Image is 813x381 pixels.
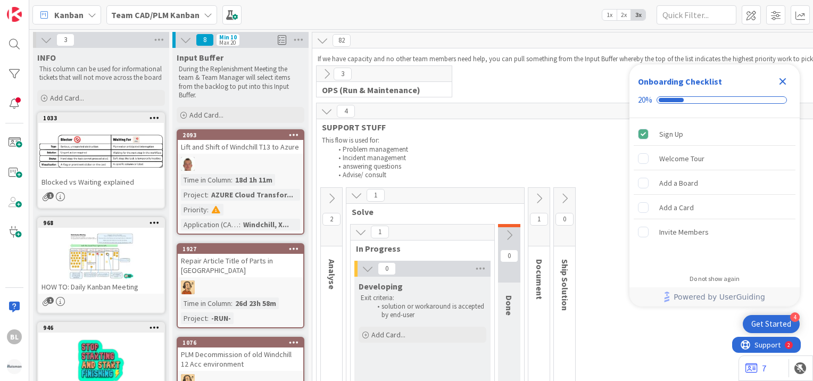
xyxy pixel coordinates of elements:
[182,245,303,253] div: 1927
[233,297,279,309] div: 26d 23h 58m
[743,315,800,333] div: Open Get Started checklist, remaining modules: 4
[178,157,303,171] div: TJ
[337,105,355,118] span: 4
[178,347,303,371] div: PLM Decommission of old Windchill 12 Acc environment
[367,189,385,202] span: 1
[181,297,231,309] div: Time in Column
[178,130,303,140] div: 2093
[209,189,296,201] div: AZURE Cloud Transfor...
[177,52,223,63] span: Input Buffer
[219,40,236,45] div: Max 20
[181,157,195,171] img: TJ
[333,34,351,47] span: 82
[631,10,645,20] span: 3x
[43,114,164,122] div: 1033
[181,312,207,324] div: Project
[189,110,223,120] span: Add Card...
[7,7,22,22] img: Visit kanbanzone.com
[602,10,617,20] span: 1x
[39,65,163,82] p: This column can be used for informational tickets that will not move across the board
[745,362,766,375] a: 7
[178,254,303,277] div: Repair Article Title of Parts in [GEOGRAPHIC_DATA]
[38,175,164,189] div: Blocked vs Waiting explained
[659,226,709,238] div: Invite Members
[178,338,303,347] div: 1076
[178,244,303,254] div: 1927
[111,10,200,20] b: Team CAD/PLM Kanban
[634,220,795,244] div: Invite Members is incomplete.
[196,34,214,46] span: 8
[371,330,405,339] span: Add Card...
[504,295,515,316] span: Done
[50,93,84,103] span: Add Card...
[209,312,234,324] div: -RUN-
[219,35,237,40] div: Min 10
[181,219,239,230] div: Application (CAD/PLM)
[38,113,164,189] div: 1033Blocked vs Waiting explained
[634,171,795,195] div: Add a Board is incomplete.
[231,174,233,186] span: :
[178,280,303,294] div: RH
[534,259,545,300] span: Document
[638,75,722,88] div: Onboarding Checklist
[659,201,694,214] div: Add a Card
[629,287,800,307] div: Footer
[231,297,233,309] span: :
[178,140,303,154] div: Lift and Shift of Windchill T13 to Azure
[179,65,302,100] p: During the Replenishment Meeting the team & Team Manager will select items from the backlog to pu...
[634,196,795,219] div: Add a Card is incomplete.
[674,291,765,303] span: Powered by UserGuiding
[635,287,794,307] a: Powered by UserGuiding
[629,118,800,268] div: Checklist items
[638,95,791,105] div: Checklist progress: 20%
[43,324,164,332] div: 946
[790,312,800,322] div: 4
[56,34,74,46] span: 3
[207,189,209,201] span: :
[352,206,511,217] span: Solve
[334,68,352,80] span: 3
[182,339,303,346] div: 1076
[240,219,292,230] div: Windchill, X...
[327,259,337,289] span: Analyse
[181,204,207,216] div: Priority
[182,131,303,139] div: 2093
[178,244,303,277] div: 1927Repair Article Title of Parts in [GEOGRAPHIC_DATA]
[361,294,484,302] p: Exit criteria:
[239,219,240,230] span: :
[38,218,164,228] div: 968
[500,250,518,262] span: 0
[659,152,704,165] div: Welcome Tour
[371,302,485,320] li: solution or workaround is accepted by end-user
[617,10,631,20] span: 2x
[47,192,54,199] span: 1
[38,280,164,294] div: HOW TO: Daily Kanban Meeting
[657,5,736,24] input: Quick Filter...
[43,219,164,227] div: 968
[233,174,275,186] div: 18d 1h 11m
[560,259,570,311] span: Ship Solution
[634,122,795,146] div: Sign Up is complete.
[378,262,396,275] span: 0
[54,9,84,21] span: Kanban
[38,218,164,294] div: 968HOW TO: Daily Kanban Meeting
[322,85,438,95] span: OPS (Run & Maintenance)
[55,4,58,13] div: 2
[356,243,481,254] span: In Progress
[38,323,164,333] div: 946
[181,174,231,186] div: Time in Column
[178,338,303,371] div: 1076PLM Decommission of old Windchill 12 Acc environment
[38,113,164,123] div: 1033
[178,130,303,154] div: 2093Lift and Shift of Windchill T13 to Azure
[530,213,548,226] span: 1
[22,2,48,14] span: Support
[47,297,54,304] span: 1
[690,275,740,283] div: Do not show again
[638,95,652,105] div: 20%
[555,213,574,226] span: 0
[371,226,389,238] span: 1
[181,189,207,201] div: Project
[751,319,791,329] div: Get Started
[207,312,209,324] span: :
[629,64,800,307] div: Checklist Container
